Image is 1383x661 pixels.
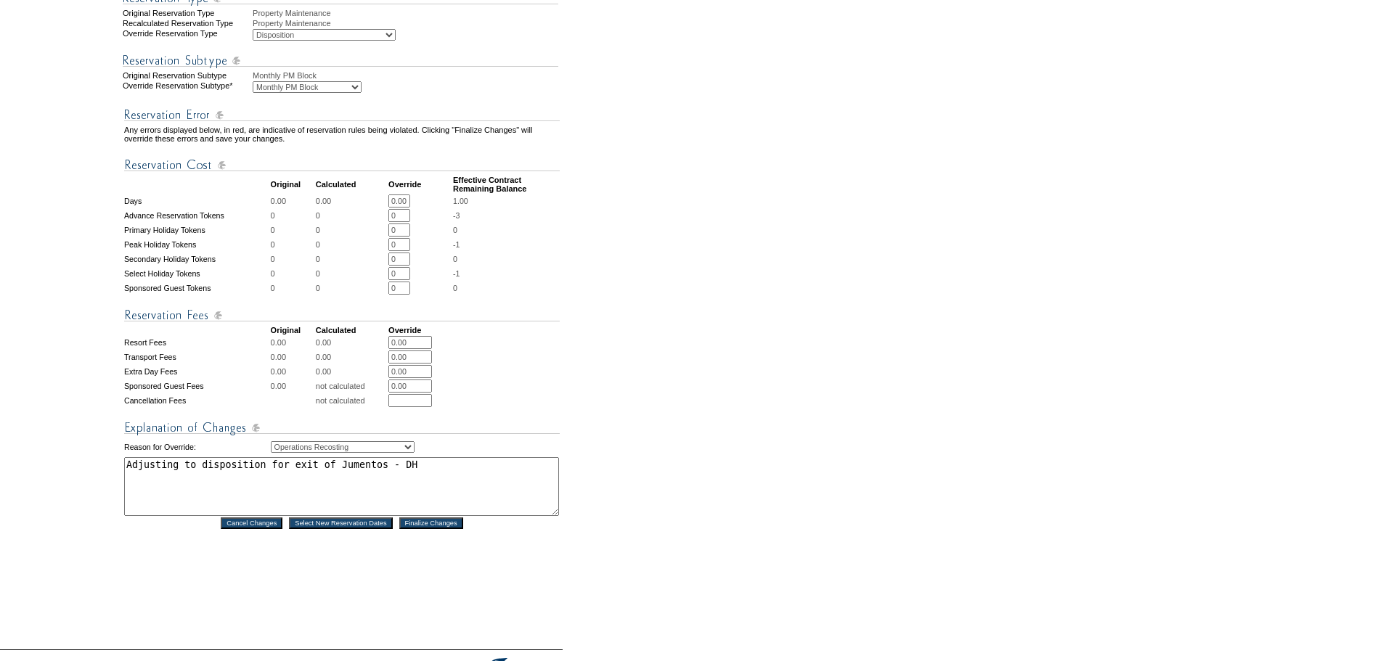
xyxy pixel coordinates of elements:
td: Override [388,326,452,334]
td: Sponsored Guest Fees [124,379,269,393]
td: Effective Contract Remaining Balance [453,176,560,193]
div: Original Reservation Type [123,9,251,17]
div: Recalculated Reservation Type [123,19,251,28]
td: 0 [271,223,314,237]
td: Calculated [316,326,387,334]
span: -3 [453,211,460,220]
img: Reservation Errors [124,106,560,124]
div: Property Maintenance [253,19,561,28]
td: 0 [316,282,387,295]
td: 0.00 [316,194,387,208]
div: Property Maintenance [253,9,561,17]
td: Override [388,176,452,193]
td: Advance Reservation Tokens [124,209,269,222]
td: not calculated [316,394,387,407]
td: Extra Day Fees [124,365,269,378]
td: 0 [271,209,314,222]
td: Any errors displayed below, in red, are indicative of reservation rules being violated. Clicking ... [124,126,560,143]
td: 0 [316,209,387,222]
td: 0.00 [271,336,314,349]
td: 0.00 [271,379,314,393]
td: Transport Fees [124,350,269,364]
td: 0 [316,238,387,251]
td: 0 [271,267,314,280]
td: 0 [316,223,387,237]
td: Primary Holiday Tokens [124,223,269,237]
td: 0 [316,253,387,266]
td: 0.00 [271,350,314,364]
span: -1 [453,269,460,278]
input: Finalize Changes [399,517,463,529]
td: Original [271,326,314,334]
input: Select New Reservation Dates [289,517,393,529]
td: Reason for Override: [124,438,269,456]
div: Original Reservation Subtype [123,71,251,80]
span: 0 [453,284,457,292]
input: Cancel Changes [221,517,282,529]
td: Peak Holiday Tokens [124,238,269,251]
img: Reservation Cost [124,156,560,174]
img: Reservation Type [123,52,558,70]
td: not calculated [316,379,387,393]
span: 1.00 [453,197,468,205]
td: 0 [271,253,314,266]
td: 0 [271,238,314,251]
td: 0.00 [316,336,387,349]
td: Select Holiday Tokens [124,267,269,280]
td: 0.00 [316,365,387,378]
td: Calculated [316,176,387,193]
td: Days [124,194,269,208]
td: 0.00 [271,194,314,208]
div: Override Reservation Type [123,29,251,41]
td: Sponsored Guest Tokens [124,282,269,295]
td: Cancellation Fees [124,394,269,407]
img: Explanation of Changes [124,419,560,437]
span: 0 [453,255,457,263]
td: 0 [271,282,314,295]
div: Override Reservation Subtype* [123,81,251,93]
span: -1 [453,240,460,249]
td: Secondary Holiday Tokens [124,253,269,266]
td: 0.00 [316,350,387,364]
td: Original [271,176,314,193]
td: Resort Fees [124,336,269,349]
td: 0 [316,267,387,280]
span: 0 [453,226,457,234]
td: 0.00 [271,365,314,378]
img: Reservation Fees [124,306,560,324]
div: Monthly PM Block [253,71,561,80]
